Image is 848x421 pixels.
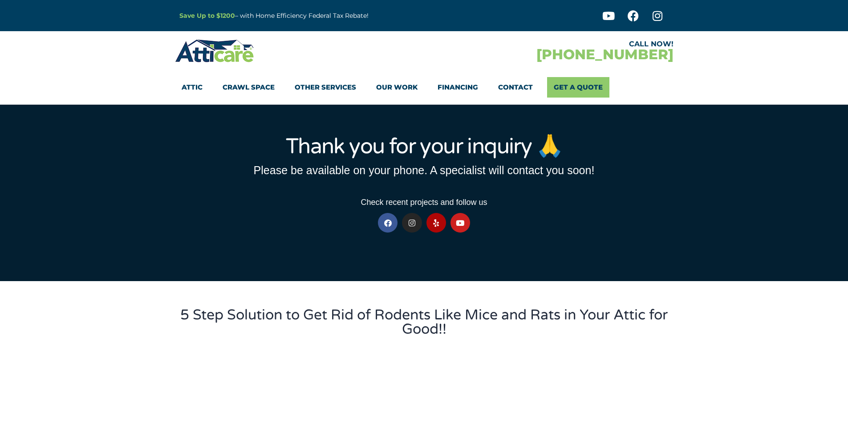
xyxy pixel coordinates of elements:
p: – with Home Efficiency Federal Tax Rebate! [179,11,468,21]
a: Contact [498,77,533,98]
a: Save Up to $1200 [179,12,235,20]
a: Crawl Space [223,77,275,98]
div: CALL NOW! [424,41,674,48]
a: Financing [438,77,478,98]
h3: Check recent projects and follow us [179,198,669,206]
a: Our Work [376,77,418,98]
a: Other Services [295,77,356,98]
nav: Menu [182,77,667,98]
a: Get A Quote [547,77,609,98]
h1: Thank you for your inquiry 🙏 [179,136,669,157]
a: Attic [182,77,203,98]
h3: Please be available on your phone. A specialist will contact you soon! [179,165,669,176]
h3: 5 Step Solution to Get Rid of Rodents Like Mice and Rats in Your Attic for Good!! [179,308,669,336]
